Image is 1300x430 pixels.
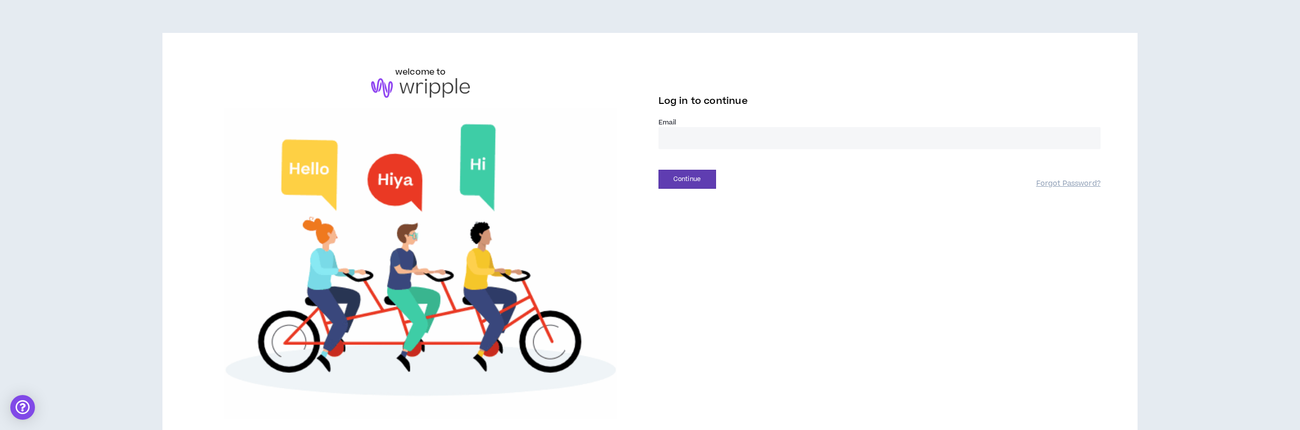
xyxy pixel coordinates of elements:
[658,95,748,107] span: Log in to continue
[658,170,716,189] button: Continue
[395,66,446,78] h6: welcome to
[371,78,470,98] img: logo-brand.png
[658,118,1101,127] label: Email
[10,395,35,420] div: Open Intercom Messenger
[1036,179,1101,189] a: Forgot Password?
[199,108,642,419] img: Welcome to Wripple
